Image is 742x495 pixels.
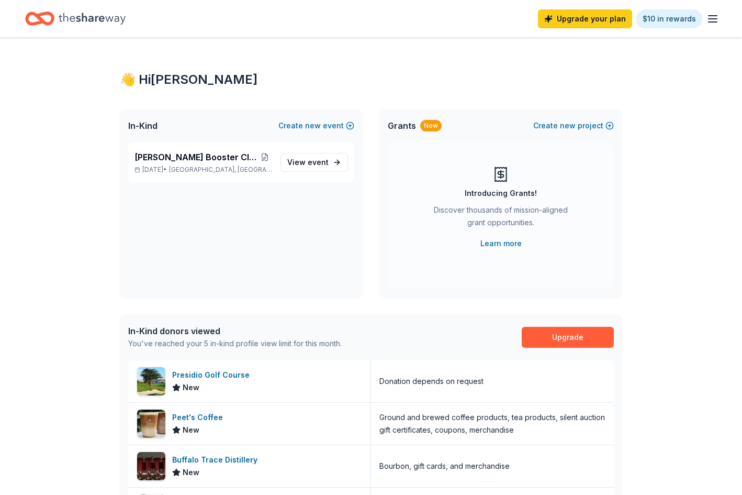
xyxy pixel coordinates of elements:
[128,119,158,132] span: In-Kind
[480,237,522,250] a: Learn more
[25,6,126,31] a: Home
[522,327,614,348] a: Upgrade
[134,151,257,163] span: [PERSON_NAME] Booster Club Fundraiser
[183,381,199,394] span: New
[169,166,272,174] span: [GEOGRAPHIC_DATA], [GEOGRAPHIC_DATA]
[137,367,165,395] img: Image for Presidio Golf Course
[305,119,321,132] span: new
[172,411,227,424] div: Peet's Coffee
[137,452,165,480] img: Image for Buffalo Trace Distillery
[120,71,622,88] div: 👋 Hi [PERSON_NAME]
[287,156,329,169] span: View
[308,158,329,167] span: event
[137,410,165,438] img: Image for Peet's Coffee
[560,119,576,132] span: new
[183,424,199,436] span: New
[379,375,484,388] div: Donation depends on request
[379,460,510,472] div: Bourbon, gift cards, and merchandise
[134,166,272,174] p: [DATE] •
[430,204,572,233] div: Discover thousands of mission-aligned grant opportunities.
[278,119,354,132] button: Createnewevent
[388,119,416,132] span: Grants
[183,466,199,479] span: New
[538,9,632,28] a: Upgrade your plan
[280,153,348,172] a: View event
[420,120,442,131] div: New
[128,325,342,337] div: In-Kind donors viewed
[172,369,254,381] div: Presidio Golf Course
[636,9,702,28] a: $10 in rewards
[533,119,614,132] button: Createnewproject
[128,337,342,350] div: You've reached your 5 in-kind profile view limit for this month.
[172,454,262,466] div: Buffalo Trace Distillery
[465,187,537,200] div: Introducing Grants!
[379,411,605,436] div: Ground and brewed coffee products, tea products, silent auction gift certificates, coupons, merch...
